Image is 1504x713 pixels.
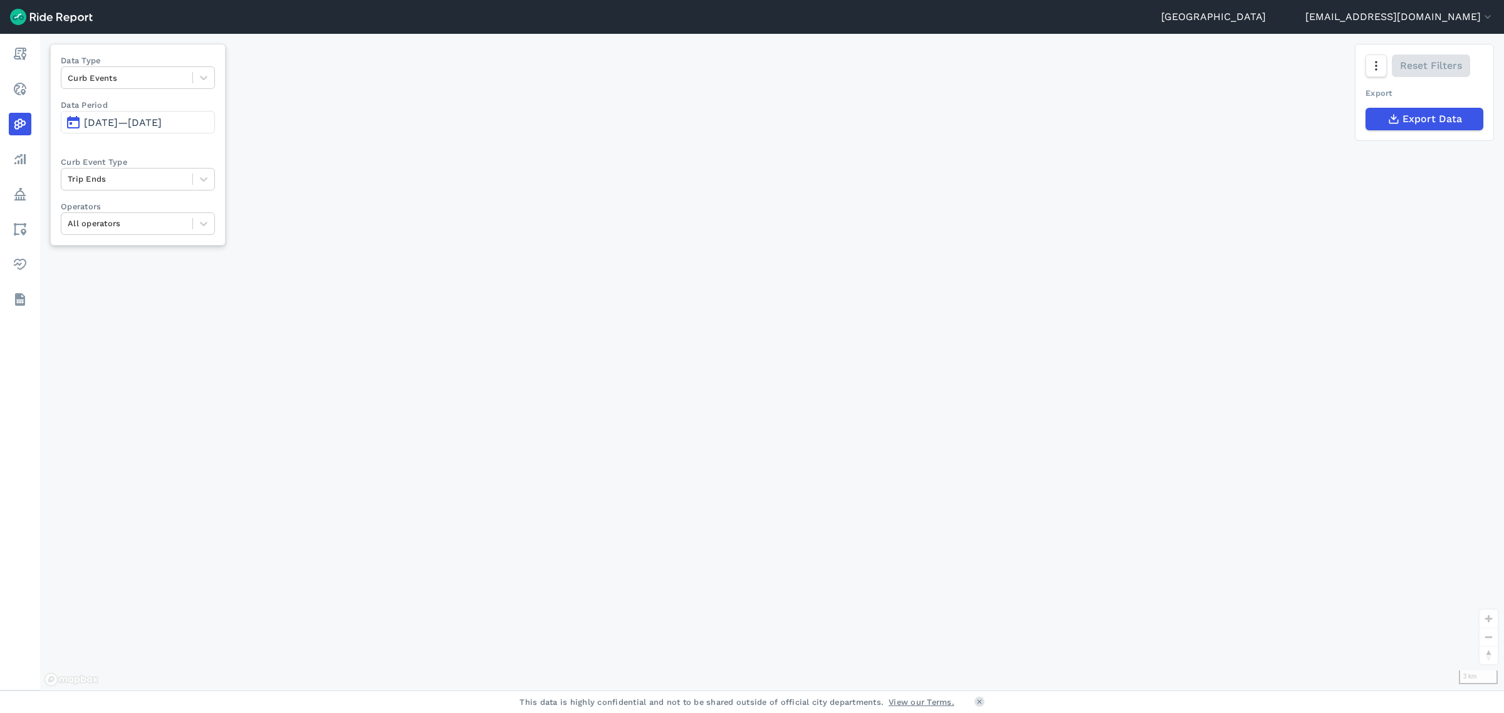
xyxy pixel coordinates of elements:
a: View our Terms. [889,696,954,708]
label: Data Type [61,55,215,66]
div: loading [40,34,1504,690]
span: [DATE]—[DATE] [84,117,162,128]
img: Ride Report [10,9,93,25]
div: Export [1366,87,1483,99]
span: Export Data [1402,112,1462,127]
a: Health [9,253,31,276]
button: Reset Filters [1392,55,1470,77]
span: Reset Filters [1400,58,1462,73]
label: Data Period [61,99,215,111]
a: Heatmaps [9,113,31,135]
button: Export Data [1366,108,1483,130]
label: Curb Event Type [61,156,215,168]
label: Operators [61,200,215,212]
button: [DATE]—[DATE] [61,111,215,133]
a: Areas [9,218,31,241]
a: Analyze [9,148,31,170]
a: Realtime [9,78,31,100]
a: Datasets [9,288,31,311]
button: [EMAIL_ADDRESS][DOMAIN_NAME] [1305,9,1494,24]
a: Report [9,43,31,65]
a: [GEOGRAPHIC_DATA] [1161,9,1266,24]
a: Policy [9,183,31,206]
